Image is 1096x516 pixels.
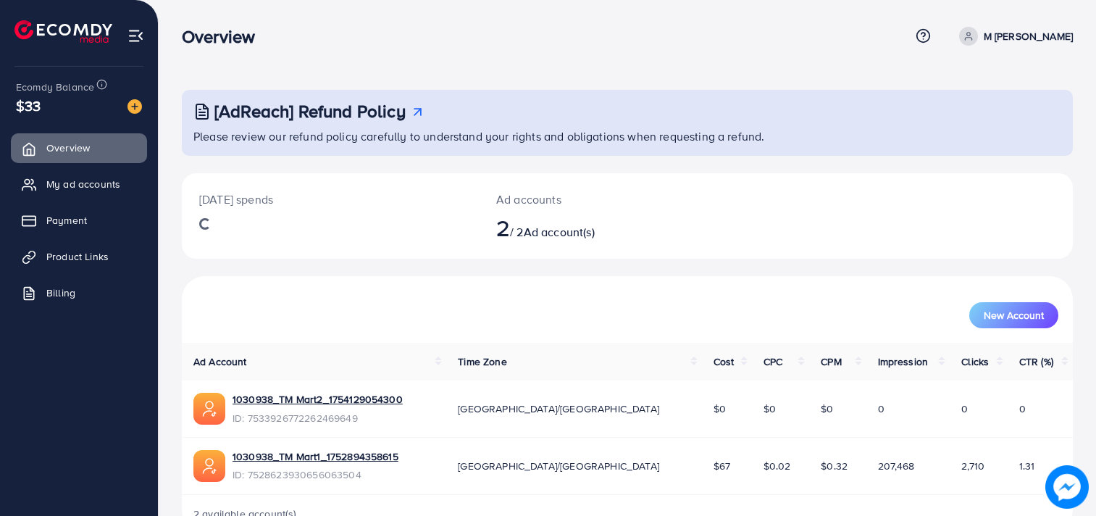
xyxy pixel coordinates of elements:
p: M [PERSON_NAME] [984,28,1073,45]
span: 0 [961,401,968,416]
span: Product Links [46,249,109,264]
span: $0 [764,401,776,416]
span: 2 [496,211,510,244]
span: 0 [1019,401,1026,416]
span: Ad account(s) [524,224,595,240]
span: [GEOGRAPHIC_DATA]/[GEOGRAPHIC_DATA] [458,401,659,416]
span: Overview [46,141,90,155]
span: Clicks [961,354,989,369]
a: 1030938_TM Mart1_1752894358615 [233,449,398,464]
h3: Overview [182,26,267,47]
span: $33 [16,95,41,116]
img: logo [14,20,112,43]
img: ic-ads-acc.e4c84228.svg [193,450,225,482]
span: CPC [764,354,782,369]
span: New Account [984,310,1044,320]
span: CPM [821,354,841,369]
span: CTR (%) [1019,354,1053,369]
a: 1030938_TM Mart2_1754129054300 [233,392,403,407]
span: Ad Account [193,354,247,369]
span: 2,710 [961,459,984,473]
a: My ad accounts [11,170,147,199]
span: 207,468 [878,459,915,473]
h2: / 2 [496,214,685,241]
a: M [PERSON_NAME] [953,27,1073,46]
img: menu [127,28,144,44]
span: Impression [878,354,929,369]
a: Payment [11,206,147,235]
p: Please review our refund policy carefully to understand your rights and obligations when requesti... [193,128,1064,145]
p: [DATE] spends [199,191,461,208]
span: Billing [46,286,75,300]
img: image [1045,465,1089,509]
span: [GEOGRAPHIC_DATA]/[GEOGRAPHIC_DATA] [458,459,659,473]
span: ID: 7533926772262469649 [233,411,403,425]
a: Overview [11,133,147,162]
img: ic-ads-acc.e4c84228.svg [193,393,225,425]
span: My ad accounts [46,177,120,191]
span: Payment [46,213,87,228]
a: Product Links [11,242,147,271]
h3: [AdReach] Refund Policy [214,101,406,122]
span: Cost [714,354,735,369]
span: $0 [821,401,833,416]
span: ID: 7528623930656063504 [233,467,398,482]
span: Time Zone [458,354,506,369]
button: New Account [969,302,1058,328]
span: $0.02 [764,459,791,473]
a: Billing [11,278,147,307]
span: 0 [878,401,884,416]
span: $0.32 [821,459,848,473]
span: $0 [714,401,726,416]
span: 1.31 [1019,459,1035,473]
p: Ad accounts [496,191,685,208]
img: image [127,99,142,114]
span: $67 [714,459,730,473]
span: Ecomdy Balance [16,80,94,94]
